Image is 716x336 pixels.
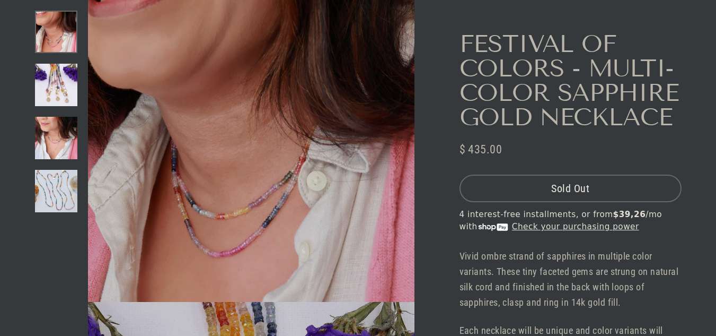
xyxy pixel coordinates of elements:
img: Festival of Colors - Multi-Color Sapphire Gold Necklace alt image | Breathe Autumn Rain Artisan J... [35,170,77,212]
span: $ 435.00 [459,140,502,159]
span: Vivid ombre strand of sapphires in multiple color variants. These tiny faceted gems are strung on... [459,251,679,307]
span: Sold Out [551,182,589,195]
h1: Festival of Colors - Multi-Color Sapphire Gold Necklace [459,32,682,130]
img: Festival of Colors - Multi-Color Sapphire Gold Necklace detail image | Breathe Autumn Rain Artisa... [35,64,77,106]
button: Sold Out [459,175,682,202]
img: Festival of Colors - Multi-Color Sapphire Gold Necklace life style layering image | Breathe Autum... [35,117,77,159]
